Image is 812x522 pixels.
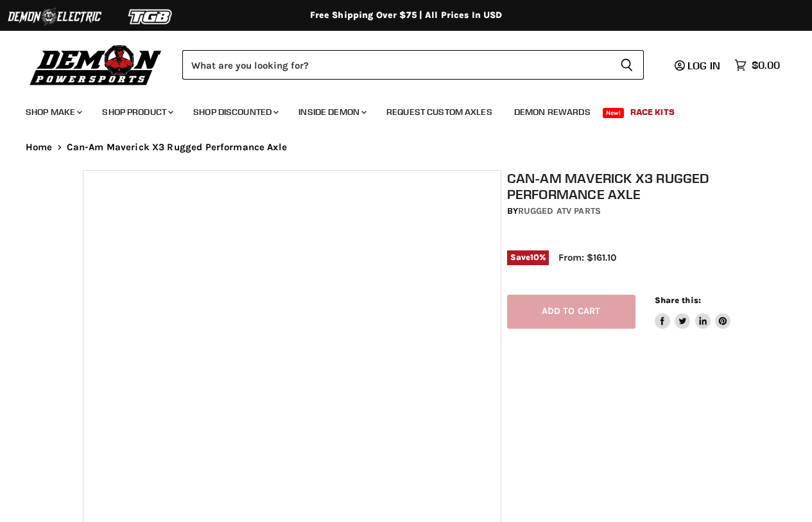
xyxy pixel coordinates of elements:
img: Demon Powersports [26,42,166,87]
div: by [507,204,736,218]
a: Race Kits [621,99,684,125]
a: Demon Rewards [505,99,600,125]
span: $0.00 [752,59,780,71]
a: Shop Make [16,99,90,125]
button: Search [610,50,644,80]
span: From: $161.10 [558,252,616,263]
ul: Main menu [16,94,777,125]
form: Product [182,50,644,80]
a: Shop Discounted [184,99,286,125]
a: Inside Demon [289,99,374,125]
a: Log in [669,60,728,71]
span: Share this: [655,295,701,305]
aside: Share this: [655,295,731,329]
span: 10 [530,252,539,262]
span: Log in [687,59,720,72]
span: New! [603,108,625,118]
h1: Can-Am Maverick X3 Rugged Performance Axle [507,170,736,202]
a: Request Custom Axles [377,99,502,125]
a: Shop Product [92,99,181,125]
input: Search [182,50,610,80]
img: Demon Electric Logo 2 [6,4,103,29]
a: $0.00 [728,56,786,74]
span: Can-Am Maverick X3 Rugged Performance Axle [67,142,287,153]
a: Rugged ATV Parts [518,205,601,216]
img: TGB Logo 2 [103,4,199,29]
a: Home [26,142,53,153]
span: Save % [507,250,549,265]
